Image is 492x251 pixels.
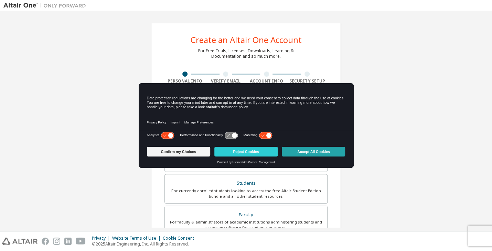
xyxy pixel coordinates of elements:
div: Faculty [169,210,323,220]
div: Personal Info [164,78,205,84]
div: Create an Altair One Account [191,36,302,44]
div: Verify Email [205,78,246,84]
div: Cookie Consent [163,236,198,241]
img: altair_logo.svg [2,238,38,245]
div: Privacy [92,236,112,241]
div: Website Terms of Use [112,236,163,241]
img: youtube.svg [76,238,86,245]
img: linkedin.svg [64,238,72,245]
div: For currently enrolled students looking to access the free Altair Student Edition bundle and all ... [169,188,323,199]
div: Account Info [246,78,287,84]
div: Security Setup [287,78,328,84]
img: facebook.svg [42,238,49,245]
img: Altair One [3,2,89,9]
div: Students [169,178,323,188]
img: instagram.svg [53,238,60,245]
p: © 2025 Altair Engineering, Inc. All Rights Reserved. [92,241,198,247]
div: For faculty & administrators of academic institutions administering students and accessing softwa... [169,219,323,230]
div: For Free Trials, Licenses, Downloads, Learning & Documentation and so much more. [198,48,294,59]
